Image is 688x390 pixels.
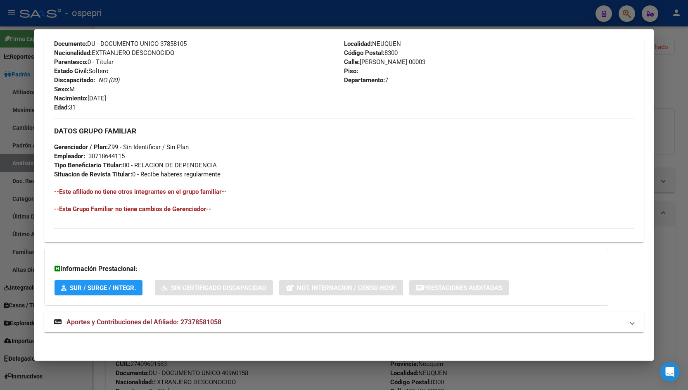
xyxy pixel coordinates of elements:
[54,143,108,151] strong: Gerenciador / Plan:
[54,171,132,178] strong: Situacion de Revista Titular:
[344,76,388,84] span: 7
[344,49,384,57] strong: Código Postal:
[54,95,88,102] strong: Nacimiento:
[55,264,598,274] h3: Información Prestacional:
[54,86,69,93] strong: Sexo:
[155,280,273,295] button: Sin Certificado Discapacidad
[344,58,425,66] span: [PERSON_NAME] 00003
[54,205,633,214] h4: --Este Grupo Familiar no tiene cambios de Gerenciador--
[54,171,221,178] span: 0 - Recibe haberes regularmente
[54,67,88,75] strong: Estado Civil:
[54,104,69,111] strong: Edad:
[54,162,123,169] strong: Tipo Beneficiario Titular:
[54,143,189,151] span: Z99 - Sin Identificar / Sin Plan
[54,40,187,48] span: DU - DOCUMENTO UNICO 37858105
[54,67,109,75] span: Soltero
[54,187,633,196] h4: --Este afiliado no tiene otros integrantes en el grupo familiar--
[344,40,401,48] span: NEUQUEN
[88,152,125,161] div: 30718644115
[54,76,95,84] strong: Discapacitado:
[54,49,174,57] span: EXTRANJERO DESCONOCIDO
[423,284,502,292] span: Prestaciones Auditadas
[171,284,266,292] span: Sin Certificado Discapacidad
[344,49,398,57] span: 8300
[344,67,358,75] strong: Piso:
[55,280,142,295] button: SUR / SURGE / INTEGR.
[54,58,114,66] span: 0 - Titular
[660,362,680,382] div: Open Intercom Messenger
[54,40,87,48] strong: Documento:
[98,76,119,84] i: NO (00)
[344,40,372,48] strong: Localidad:
[54,58,88,66] strong: Parentesco:
[344,58,360,66] strong: Calle:
[54,95,106,102] span: [DATE]
[54,126,633,136] h3: DATOS GRUPO FAMILIAR
[54,162,217,169] span: 00 - RELACION DE DEPENDENCIA
[344,76,385,84] strong: Departamento:
[70,284,136,292] span: SUR / SURGE / INTEGR.
[54,49,92,57] strong: Nacionalidad:
[297,284,396,292] span: Not. Internacion / Censo Hosp.
[409,280,509,295] button: Prestaciones Auditadas
[54,104,76,111] span: 31
[54,86,75,93] span: M
[66,318,221,326] span: Aportes y Contribuciones del Afiliado: 27378581058
[279,280,403,295] button: Not. Internacion / Censo Hosp.
[44,312,643,332] mat-expansion-panel-header: Aportes y Contribuciones del Afiliado: 27378581058
[54,152,85,160] strong: Empleador:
